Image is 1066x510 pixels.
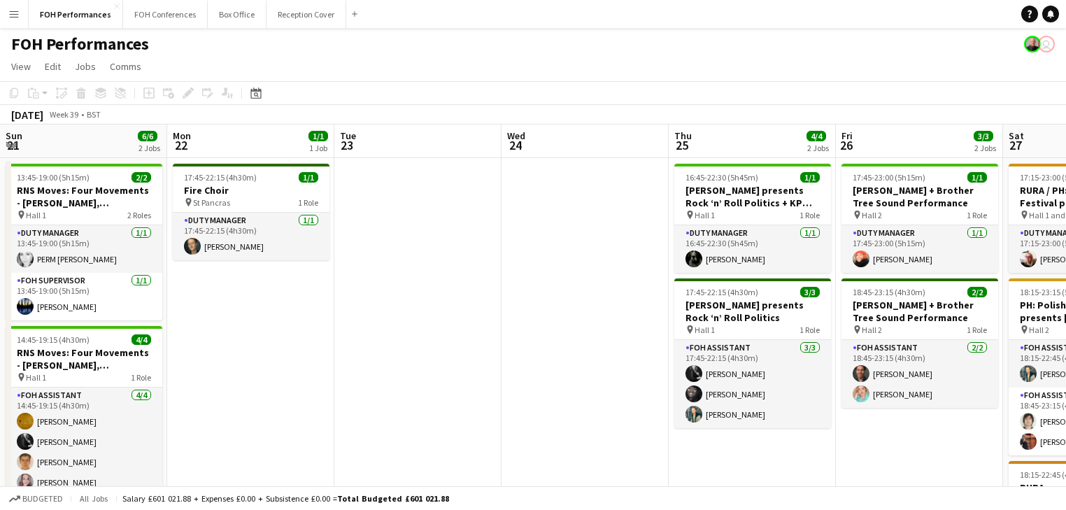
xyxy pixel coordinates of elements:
span: Wed [507,129,525,142]
app-job-card: 14:45-19:15 (4h30m)4/4RNS Moves: Four Movements - [PERSON_NAME], [PERSON_NAME], [PERSON_NAME] & [... [6,326,162,496]
h3: RNS Moves: Four Movements - [PERSON_NAME], [PERSON_NAME], [PERSON_NAME] & [PERSON_NAME] [6,346,162,371]
span: Sat [1009,129,1024,142]
span: St Pancras [193,197,230,208]
span: 17:45-22:15 (4h30m) [184,172,257,183]
button: Reception Cover [266,1,346,28]
span: View [11,60,31,73]
button: Budgeted [7,491,65,507]
div: 2 Jobs [974,143,996,153]
app-user-avatar: PERM Chris Nye [1024,36,1041,52]
div: 1 Job [309,143,327,153]
span: 1 Role [967,210,987,220]
app-job-card: 17:45-22:15 (4h30m)3/3[PERSON_NAME] presents Rock ‘n’ Roll Politics Hall 11 RoleFOH Assistant3/31... [674,278,831,428]
span: 2/2 [967,287,987,297]
span: Fri [841,129,853,142]
span: 13:45-19:00 (5h15m) [17,172,90,183]
app-card-role: FOH Assistant4/414:45-19:15 (4h30m)[PERSON_NAME][PERSON_NAME][PERSON_NAME][PERSON_NAME] [6,388,162,496]
span: 1 Role [131,372,151,383]
span: Hall 2 [862,325,882,335]
a: Edit [39,57,66,76]
a: Jobs [69,57,101,76]
span: 21 [3,137,22,153]
app-job-card: 17:45-22:15 (4h30m)1/1Fire Choir St Pancras1 RoleDuty Manager1/117:45-22:15 (4h30m)[PERSON_NAME] [173,164,329,260]
div: BST [87,109,101,120]
span: 1 Role [298,197,318,208]
span: Total Budgeted £601 021.88 [337,493,449,504]
span: 3/3 [974,131,993,141]
app-job-card: 17:45-23:00 (5h15m)1/1[PERSON_NAME] + Brother Tree Sound Performance Hall 21 RoleDuty Manager1/11... [841,164,998,273]
span: 1 Role [800,325,820,335]
span: 25 [672,137,692,153]
span: 17:45-22:15 (4h30m) [685,287,758,297]
button: FOH Conferences [123,1,208,28]
span: Comms [110,60,141,73]
span: Thu [674,129,692,142]
span: Week 39 [46,109,81,120]
a: Comms [104,57,147,76]
app-card-role: FOH Assistant2/218:45-23:15 (4h30m)[PERSON_NAME][PERSON_NAME] [841,340,998,408]
span: 1/1 [800,172,820,183]
span: Hall 2 [862,210,882,220]
app-card-role: Duty Manager1/113:45-19:00 (5h15m)PERM [PERSON_NAME] [6,225,162,273]
span: 22 [171,137,191,153]
div: [DATE] [11,108,43,122]
span: 17:45-23:00 (5h15m) [853,172,925,183]
h3: RNS Moves: Four Movements - [PERSON_NAME], [PERSON_NAME], [PERSON_NAME] & [PERSON_NAME] [6,184,162,209]
app-user-avatar: Liveforce Admin [1038,36,1055,52]
span: 6/6 [138,131,157,141]
span: 4/4 [806,131,826,141]
span: 16:45-22:30 (5h45m) [685,172,758,183]
span: 1/1 [299,172,318,183]
span: All jobs [77,493,111,504]
span: 3/3 [800,287,820,297]
app-card-role: FOH Assistant3/317:45-22:15 (4h30m)[PERSON_NAME][PERSON_NAME][PERSON_NAME] [674,340,831,428]
h3: [PERSON_NAME] presents Rock ‘n’ Roll Politics [674,299,831,324]
h3: Fire Choir [173,184,329,197]
span: 18:45-23:15 (4h30m) [853,287,925,297]
span: Hall 1 [695,325,715,335]
button: FOH Performances [29,1,123,28]
span: 1/1 [967,172,987,183]
h3: [PERSON_NAME] + Brother Tree Sound Performance [841,299,998,324]
span: Tue [340,129,356,142]
span: 14:45-19:15 (4h30m) [17,334,90,345]
span: Hall 1 [26,210,46,220]
app-job-card: 13:45-19:00 (5h15m)2/2RNS Moves: Four Movements - [PERSON_NAME], [PERSON_NAME], [PERSON_NAME] & [... [6,164,162,320]
span: Budgeted [22,494,63,504]
app-card-role: Duty Manager1/116:45-22:30 (5h45m)[PERSON_NAME] [674,225,831,273]
div: 2 Jobs [138,143,160,153]
span: 27 [1007,137,1024,153]
span: Hall 1 [26,372,46,383]
button: Box Office [208,1,266,28]
span: Hall 2 [1029,325,1049,335]
h1: FOH Performances [11,34,149,55]
app-card-role: FOH Supervisor1/113:45-19:00 (5h15m)[PERSON_NAME] [6,273,162,320]
h3: [PERSON_NAME] presents Rock ‘n’ Roll Politics + KP Choir [674,184,831,209]
app-card-role: Duty Manager1/117:45-23:00 (5h15m)[PERSON_NAME] [841,225,998,273]
app-card-role: Duty Manager1/117:45-22:15 (4h30m)[PERSON_NAME] [173,213,329,260]
span: 24 [505,137,525,153]
app-job-card: 18:45-23:15 (4h30m)2/2[PERSON_NAME] + Brother Tree Sound Performance Hall 21 RoleFOH Assistant2/2... [841,278,998,408]
span: 2 Roles [127,210,151,220]
span: 26 [839,137,853,153]
span: 23 [338,137,356,153]
span: Edit [45,60,61,73]
div: Salary £601 021.88 + Expenses £0.00 + Subsistence £0.00 = [122,493,449,504]
span: Jobs [75,60,96,73]
span: 2/2 [132,172,151,183]
span: Mon [173,129,191,142]
app-job-card: 16:45-22:30 (5h45m)1/1[PERSON_NAME] presents Rock ‘n’ Roll Politics + KP Choir Hall 11 RoleDuty M... [674,164,831,273]
span: 1 Role [800,210,820,220]
div: 2 Jobs [807,143,829,153]
span: Sun [6,129,22,142]
span: 1 Role [967,325,987,335]
h3: [PERSON_NAME] + Brother Tree Sound Performance [841,184,998,209]
span: 1/1 [308,131,328,141]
